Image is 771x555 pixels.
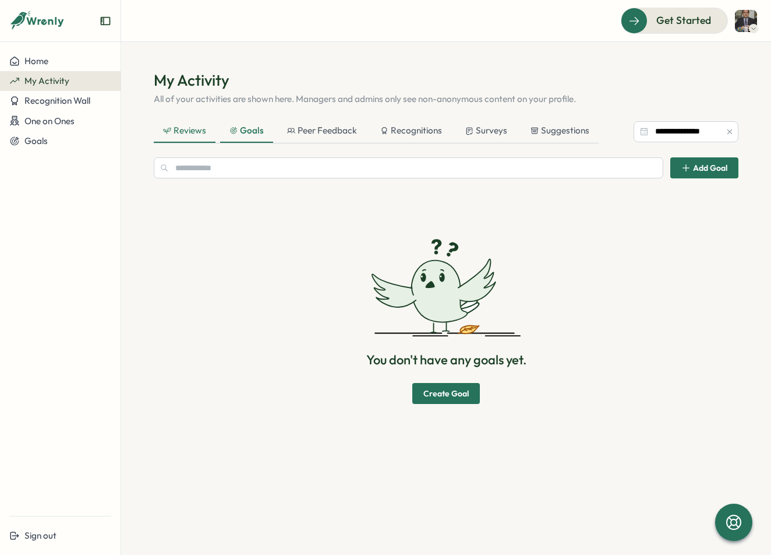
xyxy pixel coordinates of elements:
span: Add Goal [693,164,727,172]
span: Sign out [24,530,56,541]
span: Goals [24,135,48,146]
span: Create Goal [423,384,469,403]
div: Goals [229,124,264,137]
p: You don't have any goals yet. [366,351,526,369]
div: Peer Feedback [287,124,357,137]
p: All of your activities are shown here. Managers and admins only see non-anonymous content on your... [154,93,738,106]
button: Create Goal [412,383,480,404]
span: Home [24,55,48,66]
button: Expand sidebar [100,15,111,27]
span: My Activity [24,75,69,86]
div: Reviews [163,124,206,137]
div: Recognitions [380,124,442,137]
button: Add Goal [670,157,738,178]
span: Recognition Wall [24,95,90,106]
span: Get Started [656,13,711,28]
img: Michael Scott [735,10,757,32]
h1: My Activity [154,70,738,90]
span: One on Ones [24,115,75,127]
div: Suggestions [530,124,589,137]
button: Get Started [621,8,728,33]
div: Surveys [465,124,507,137]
